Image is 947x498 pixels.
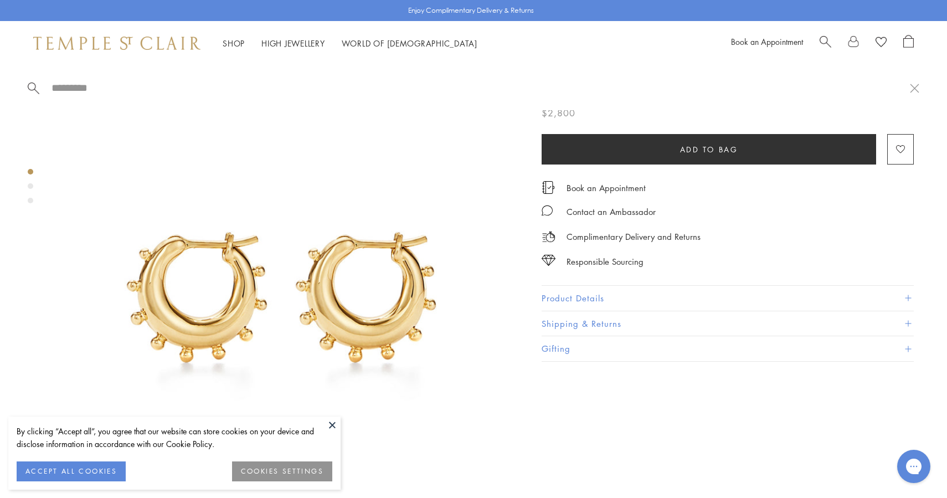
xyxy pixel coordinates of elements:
p: Enjoy Complimentary Delivery & Returns [408,5,534,16]
div: Contact an Ambassador [567,205,656,219]
a: High JewelleryHigh Jewellery [261,38,325,49]
img: MessageIcon-01_2.svg [542,205,553,216]
img: Temple St. Clair [33,37,200,50]
img: icon_appointment.svg [542,181,555,194]
div: Responsible Sourcing [567,255,644,269]
a: Open Shopping Bag [903,35,914,52]
span: Add to bag [680,143,738,156]
iframe: Gorgias live chat messenger [892,446,936,487]
button: Shipping & Returns [542,311,914,336]
a: Search [820,35,831,52]
p: Complimentary Delivery and Returns [567,230,701,244]
a: Book an Appointment [567,182,646,194]
img: icon_sourcing.svg [542,255,555,266]
img: icon_delivery.svg [542,230,555,244]
a: ShopShop [223,38,245,49]
div: By clicking “Accept all”, you agree that our website can store cookies on your device and disclos... [17,425,332,450]
a: View Wishlist [876,35,887,52]
a: World of [DEMOGRAPHIC_DATA]World of [DEMOGRAPHIC_DATA] [342,38,477,49]
a: Book an Appointment [731,36,803,47]
nav: Main navigation [223,37,477,50]
button: Product Details [542,286,914,311]
span: $2,800 [542,106,575,120]
button: ACCEPT ALL COOKIES [17,461,126,481]
button: Gifting [542,336,914,361]
div: Product gallery navigation [28,166,33,212]
button: Add to bag [542,134,876,165]
button: COOKIES SETTINGS [232,461,332,481]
